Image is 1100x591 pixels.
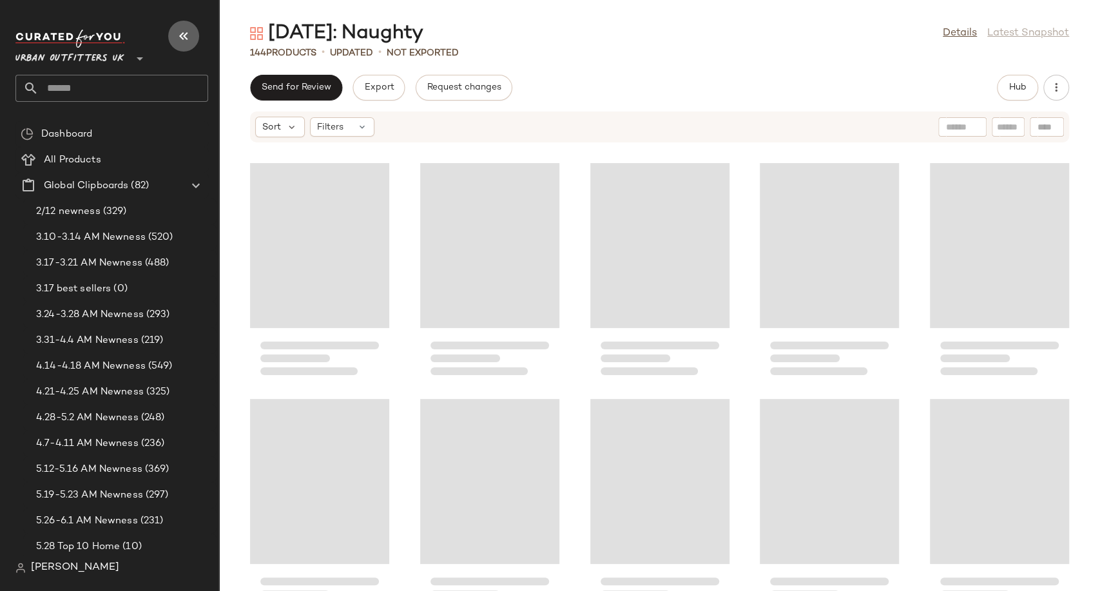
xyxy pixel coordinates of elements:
[31,560,119,576] span: [PERSON_NAME]
[144,307,170,322] span: (293)
[387,46,459,60] p: Not Exported
[250,46,316,60] div: Products
[146,359,173,374] span: (549)
[21,128,34,140] img: svg%3e
[427,82,501,93] span: Request changes
[36,462,142,477] span: 5.12-5.16 AM Newness
[250,27,263,40] img: svg%3e
[250,161,389,387] div: Loading...
[36,514,138,528] span: 5.26-6.1 AM Newness
[44,179,128,193] span: Global Clipboards
[36,307,144,322] span: 3.24-3.28 AM Newness
[143,488,169,503] span: (297)
[142,462,169,477] span: (369)
[943,26,977,41] a: Details
[139,333,164,348] span: (219)
[250,21,423,46] div: [DATE]: Naughty
[36,359,146,374] span: 4.14-4.18 AM Newness
[36,333,139,348] span: 3.31-4.4 AM Newness
[250,75,342,101] button: Send for Review
[15,44,124,67] span: Urban Outfitters UK
[416,75,512,101] button: Request changes
[322,45,325,61] span: •
[590,161,729,387] div: Loading...
[101,204,127,219] span: (329)
[41,127,92,142] span: Dashboard
[111,282,127,296] span: (0)
[760,161,899,387] div: Loading...
[330,46,373,60] p: updated
[36,256,142,271] span: 3.17-3.21 AM Newness
[138,514,164,528] span: (231)
[997,75,1038,101] button: Hub
[142,256,169,271] span: (488)
[363,82,394,93] span: Export
[1008,82,1027,93] span: Hub
[144,385,170,400] span: (325)
[36,385,144,400] span: 4.21-4.25 AM Newness
[261,82,331,93] span: Send for Review
[36,436,139,451] span: 4.7-4.11 AM Newness
[36,230,146,245] span: 3.10-3.14 AM Newness
[44,153,101,168] span: All Products
[139,436,165,451] span: (236)
[120,539,142,554] span: (10)
[262,121,281,134] span: Sort
[317,121,343,134] span: Filters
[378,45,381,61] span: •
[146,230,173,245] span: (520)
[128,179,149,193] span: (82)
[930,161,1069,387] div: Loading...
[250,48,266,58] span: 144
[352,75,405,101] button: Export
[139,411,165,425] span: (248)
[36,282,111,296] span: 3.17 best sellers
[15,30,125,48] img: cfy_white_logo.C9jOOHJF.svg
[420,161,559,387] div: Loading...
[36,488,143,503] span: 5.19-5.23 AM Newness
[15,563,26,573] img: svg%3e
[36,539,120,554] span: 5.28 Top 10 Home
[36,204,101,219] span: 2/12 newness
[36,411,139,425] span: 4.28-5.2 AM Newness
